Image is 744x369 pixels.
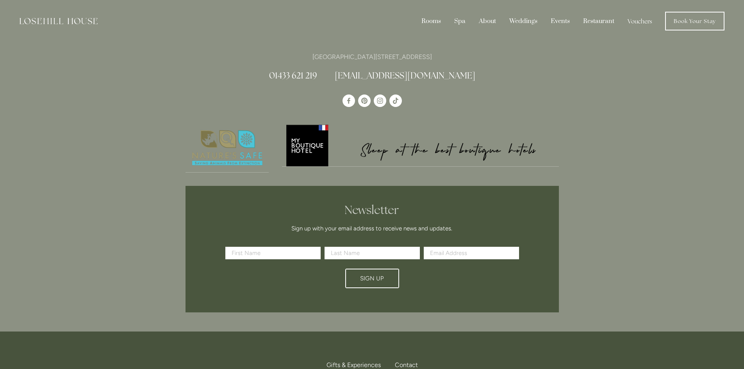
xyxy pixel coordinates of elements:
[577,14,620,29] div: Restaurant
[545,14,576,29] div: Events
[186,123,269,173] img: Nature's Safe - Logo
[269,70,317,81] a: 01433 621 219
[360,275,384,282] span: Sign Up
[282,123,559,167] img: My Boutique Hotel - Logo
[345,269,399,288] button: Sign Up
[343,94,355,107] a: Losehill House Hotel & Spa
[186,52,559,62] p: [GEOGRAPHIC_DATA][STREET_ADDRESS]
[228,203,516,217] h2: Newsletter
[358,94,371,107] a: Pinterest
[228,224,516,233] p: Sign up with your email address to receive news and updates.
[225,247,321,259] input: First Name
[448,14,471,29] div: Spa
[424,247,519,259] input: Email Address
[335,70,475,81] a: [EMAIL_ADDRESS][DOMAIN_NAME]
[327,361,381,369] span: Gifts & Experiences
[20,18,98,24] img: Losehill House
[416,14,447,29] div: Rooms
[473,14,502,29] div: About
[503,14,543,29] div: Weddings
[389,94,402,107] a: TikTok
[325,247,420,259] input: Last Name
[622,14,658,29] a: Vouchers
[665,12,724,30] a: Book Your Stay
[374,94,386,107] a: Instagram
